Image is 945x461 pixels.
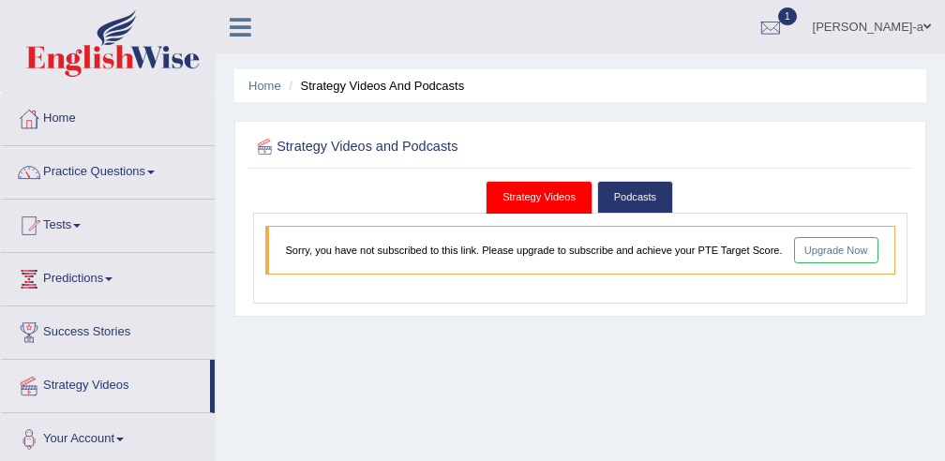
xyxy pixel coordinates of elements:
a: Predictions [1,253,215,300]
a: Upgrade Now [794,237,878,263]
span: 1 [778,7,797,25]
a: Success Stories [1,306,215,353]
a: Your Account [1,413,215,460]
a: Tests [1,200,215,246]
a: Practice Questions [1,146,215,193]
a: Podcasts [597,181,673,214]
li: Strategy Videos and Podcasts [284,77,464,95]
h2: Strategy Videos and Podcasts [253,135,659,159]
blockquote: Sorry, you have not subscribed to this link. Please upgrade to subscribe and achieve your PTE Tar... [265,226,894,275]
a: Home [1,93,215,140]
a: Strategy Videos [1,360,210,407]
a: Home [248,79,281,93]
a: Strategy Videos [486,181,592,214]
